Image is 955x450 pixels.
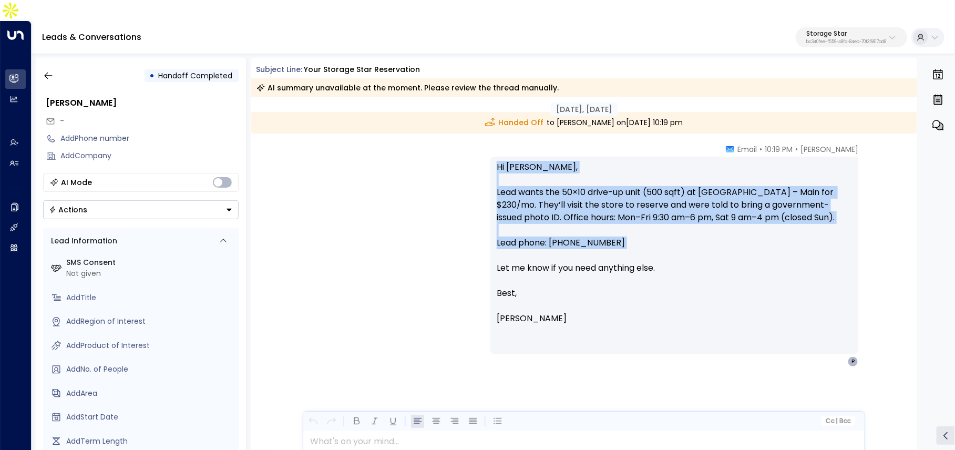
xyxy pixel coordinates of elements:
[485,117,544,128] span: Handed Off
[325,415,338,428] button: Redo
[256,64,303,75] span: Subject Line:
[497,287,517,300] span: Best,
[737,144,757,155] span: Email
[61,150,239,161] div: AddCompany
[159,70,233,81] span: Handoff Completed
[43,200,239,219] div: Button group with a nested menu
[67,388,234,399] div: AddArea
[42,31,141,43] a: Leads & Conversations
[60,116,65,126] span: -
[826,417,851,425] span: Cc Bcc
[61,133,239,144] div: AddPhone number
[848,356,858,367] div: P
[497,161,852,287] p: Hi [PERSON_NAME], Lead wants the 50×10 drive-up unit (500 sqft) at [GEOGRAPHIC_DATA] – Main for $...
[49,205,88,214] div: Actions
[256,83,559,93] div: AI summary unavailable at the moment. Please review the thread manually.
[796,27,907,47] button: Storage Starbc340fee-f559-48fc-84eb-70f3f6817ad8
[551,103,618,116] div: [DATE], [DATE]
[67,257,234,268] label: SMS Consent
[67,364,234,375] div: AddNo. of People
[800,144,858,155] span: [PERSON_NAME]
[67,436,234,447] div: AddTerm Length
[304,64,420,75] div: Your Storage Star Reservation
[67,340,234,351] div: AddProduct of Interest
[67,268,234,279] div: Not given
[806,40,886,44] p: bc340fee-f559-48fc-84eb-70f3f6817ad8
[251,112,918,134] div: to [PERSON_NAME] on [DATE] 10:19 pm
[795,144,798,155] span: •
[806,30,886,37] p: Storage Star
[497,312,567,325] span: [PERSON_NAME]
[43,200,239,219] button: Actions
[48,236,118,247] div: Lead Information
[765,144,793,155] span: 10:19 PM
[759,144,762,155] span: •
[150,66,155,85] div: •
[67,316,234,327] div: AddRegion of Interest
[306,415,320,428] button: Undo
[67,292,234,303] div: AddTitle
[862,144,884,165] img: 120_headshot.jpg
[46,97,239,109] div: [PERSON_NAME]
[836,417,838,425] span: |
[67,412,234,423] div: AddStart Date
[821,416,855,426] button: Cc|Bcc
[61,177,93,188] div: AI Mode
